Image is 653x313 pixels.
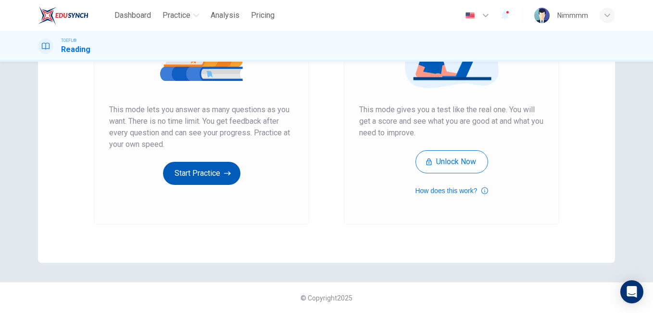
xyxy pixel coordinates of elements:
[61,44,90,55] h1: Reading
[163,10,190,21] span: Practice
[163,162,240,185] button: Start Practice
[114,10,151,21] span: Dashboard
[111,7,155,24] button: Dashboard
[557,10,588,21] div: Nimmmm
[251,10,275,21] span: Pricing
[207,7,243,24] button: Analysis
[534,8,550,23] img: Profile picture
[301,294,352,302] span: © Copyright 2025
[464,12,476,19] img: en
[159,7,203,24] button: Practice
[211,10,239,21] span: Analysis
[359,104,544,139] span: This mode gives you a test like the real one. You will get a score and see what you are good at a...
[620,280,643,303] div: Open Intercom Messenger
[38,6,111,25] a: EduSynch logo
[415,185,488,196] button: How does this work?
[61,37,76,44] span: TOEFL®
[38,6,88,25] img: EduSynch logo
[415,150,488,173] button: Unlock Now
[247,7,278,24] button: Pricing
[109,104,294,150] span: This mode lets you answer as many questions as you want. There is no time limit. You get feedback...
